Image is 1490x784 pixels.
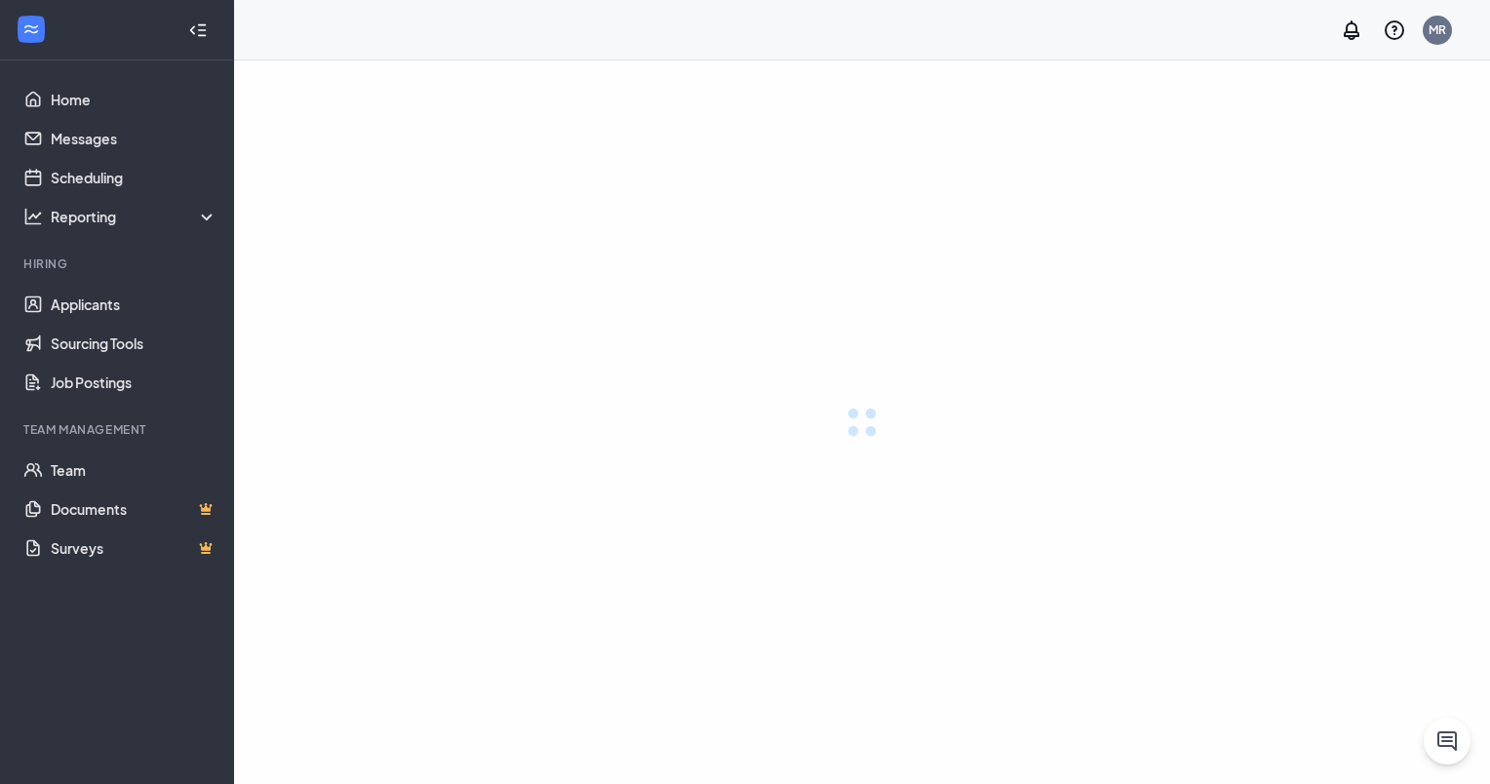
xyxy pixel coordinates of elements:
[51,529,217,568] a: SurveysCrown
[21,20,41,39] svg: WorkstreamLogo
[51,80,217,119] a: Home
[51,285,217,324] a: Applicants
[23,255,214,272] div: Hiring
[1424,718,1470,764] button: ChatActive
[51,363,217,402] a: Job Postings
[1435,729,1459,753] svg: ChatActive
[51,207,218,226] div: Reporting
[1340,19,1363,42] svg: Notifications
[23,207,43,226] svg: Analysis
[188,20,208,40] svg: Collapse
[51,119,217,158] a: Messages
[1383,19,1406,42] svg: QuestionInfo
[51,490,217,529] a: DocumentsCrown
[1429,21,1446,38] div: MR
[51,324,217,363] a: Sourcing Tools
[51,158,217,197] a: Scheduling
[51,451,217,490] a: Team
[23,421,214,438] div: Team Management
